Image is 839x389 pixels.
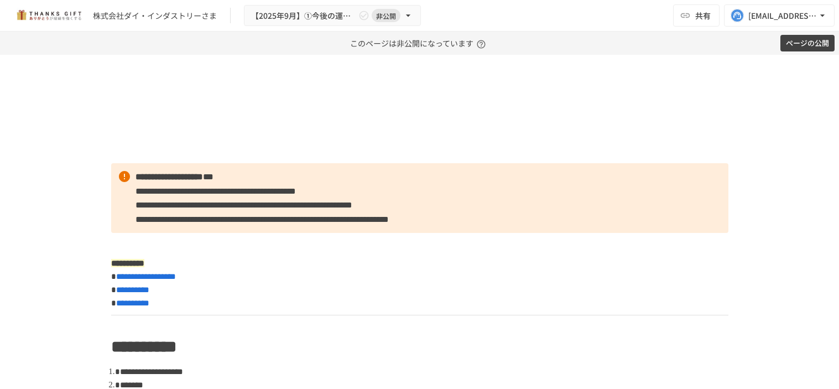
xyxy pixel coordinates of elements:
span: 【2025年9月】①今後の運用についてのご案内/THANKS GIFTキックオフMTG [251,9,356,23]
button: [EMAIL_ADDRESS][DOMAIN_NAME] [724,4,835,27]
span: 共有 [695,9,711,22]
div: [EMAIL_ADDRESS][DOMAIN_NAME] [748,9,817,23]
img: mMP1OxWUAhQbsRWCurg7vIHe5HqDpP7qZo7fRoNLXQh [13,7,84,24]
button: ページの公開 [780,35,835,52]
button: 共有 [673,4,720,27]
span: 非公開 [372,10,400,22]
button: 【2025年9月】①今後の運用についてのご案内/THANKS GIFTキックオフMTG非公開 [244,5,421,27]
p: このページは非公開になっています [350,32,489,55]
div: 株式会社ダイ・インダストリーさま [93,10,217,22]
